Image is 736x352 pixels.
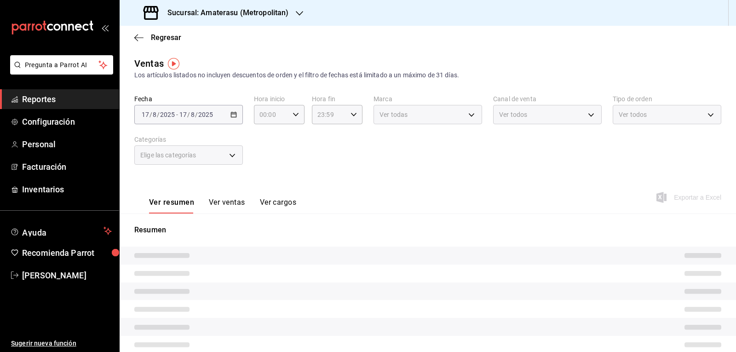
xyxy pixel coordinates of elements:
[160,111,175,118] input: ----
[254,96,305,102] label: Hora inicio
[134,33,181,42] button: Regresar
[151,33,181,42] span: Regresar
[209,198,245,214] button: Ver ventas
[22,93,112,105] span: Reportes
[22,183,112,196] span: Inventarios
[101,24,109,31] button: open_drawer_menu
[134,96,243,102] label: Fecha
[22,269,112,282] span: [PERSON_NAME]
[134,136,243,143] label: Categorías
[374,96,482,102] label: Marca
[260,198,297,214] button: Ver cargos
[195,111,198,118] span: /
[10,55,113,75] button: Pregunta a Parrot AI
[141,111,149,118] input: --
[168,58,179,69] img: Tooltip marker
[149,111,152,118] span: /
[25,60,99,70] span: Pregunta a Parrot AI
[613,96,721,102] label: Tipo de orden
[499,110,527,119] span: Ver todos
[22,115,112,128] span: Configuración
[179,111,187,118] input: --
[22,138,112,150] span: Personal
[134,70,721,80] div: Los artículos listados no incluyen descuentos de orden y el filtro de fechas está limitado a un m...
[157,111,160,118] span: /
[149,198,296,214] div: navigation tabs
[134,57,164,70] div: Ventas
[187,111,190,118] span: /
[198,111,213,118] input: ----
[152,111,157,118] input: --
[619,110,647,119] span: Ver todos
[6,67,113,76] a: Pregunta a Parrot AI
[149,198,194,214] button: Ver resumen
[190,111,195,118] input: --
[176,111,178,118] span: -
[160,7,288,18] h3: Sucursal: Amaterasu (Metropolitan)
[11,339,112,348] span: Sugerir nueva función
[493,96,602,102] label: Canal de venta
[22,247,112,259] span: Recomienda Parrot
[134,225,721,236] p: Resumen
[312,96,362,102] label: Hora fin
[22,161,112,173] span: Facturación
[379,110,408,119] span: Ver todas
[22,225,100,237] span: Ayuda
[140,150,196,160] span: Elige las categorías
